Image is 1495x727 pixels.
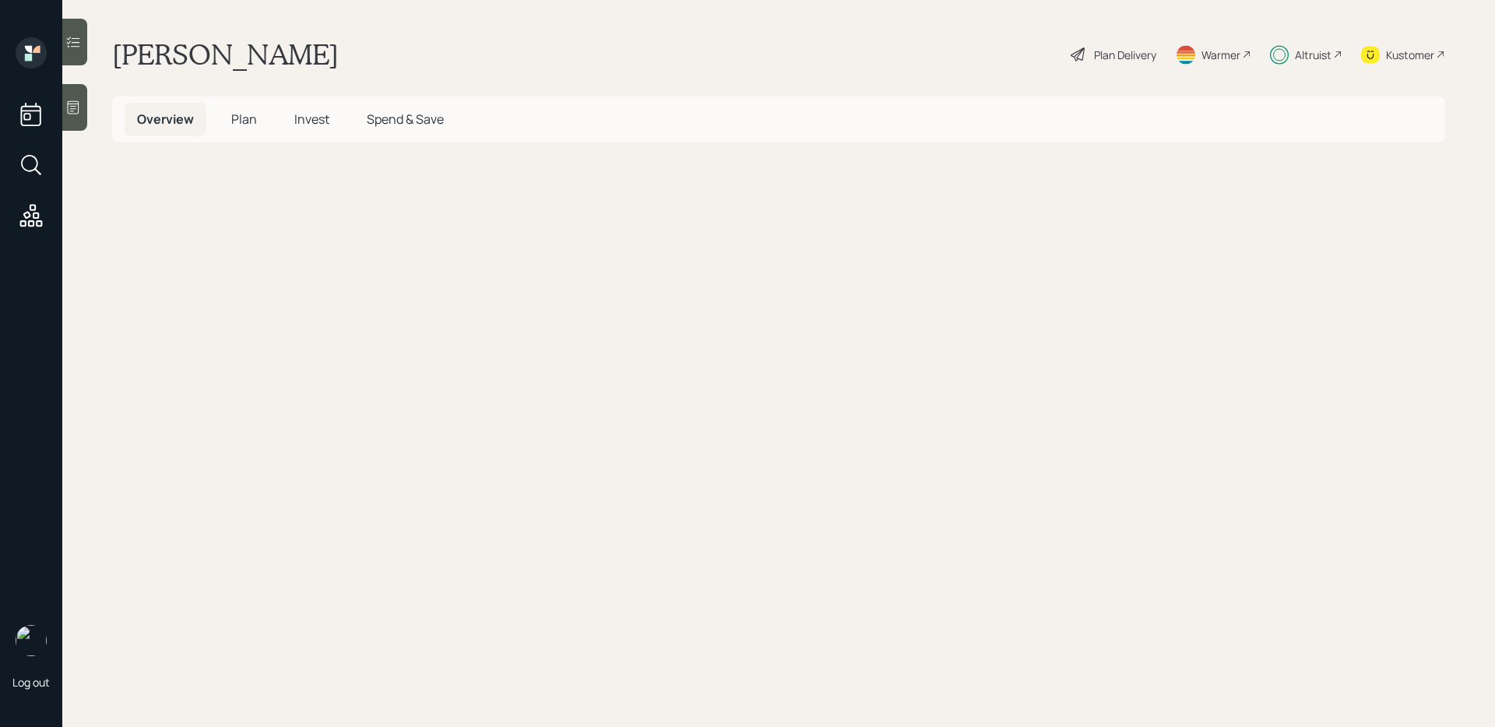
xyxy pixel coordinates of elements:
img: sami-boghos-headshot.png [16,625,47,656]
div: Kustomer [1386,47,1434,63]
div: Plan Delivery [1094,47,1156,63]
h1: [PERSON_NAME] [112,37,339,72]
span: Plan [231,111,257,128]
span: Spend & Save [367,111,444,128]
span: Invest [294,111,329,128]
div: Log out [12,675,50,690]
div: Warmer [1201,47,1240,63]
span: Overview [137,111,194,128]
div: Altruist [1295,47,1331,63]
